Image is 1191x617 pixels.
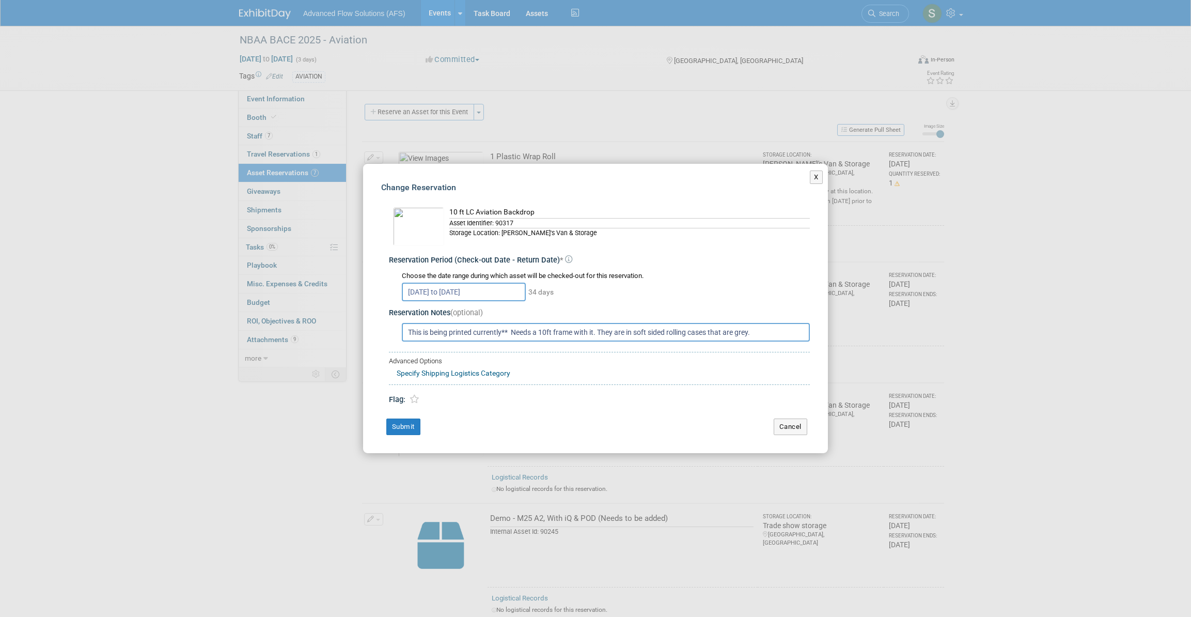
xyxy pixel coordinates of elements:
[397,369,510,377] a: Specify Shipping Logistics Category
[450,308,483,317] span: (optional)
[389,308,810,319] div: Reservation Notes
[389,395,405,404] span: Flag:
[389,255,810,266] div: Reservation Period (Check-out Date - Return Date)
[810,171,823,184] button: X
[449,207,810,218] div: 10 ft LC Aviation Backdrop
[449,218,810,228] div: Asset Identifier: 90317
[774,419,807,435] button: Cancel
[402,283,526,301] input: Check-out Date - Return Date
[381,182,456,192] span: Change Reservation
[449,228,810,238] div: Storage Location: [PERSON_NAME]'s Van & Storage
[402,271,810,281] div: Choose the date range during which asset will be checked-out for this reservation.
[386,419,420,435] button: Submit
[527,288,554,296] span: 34 days
[389,357,810,366] div: Advanced Options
